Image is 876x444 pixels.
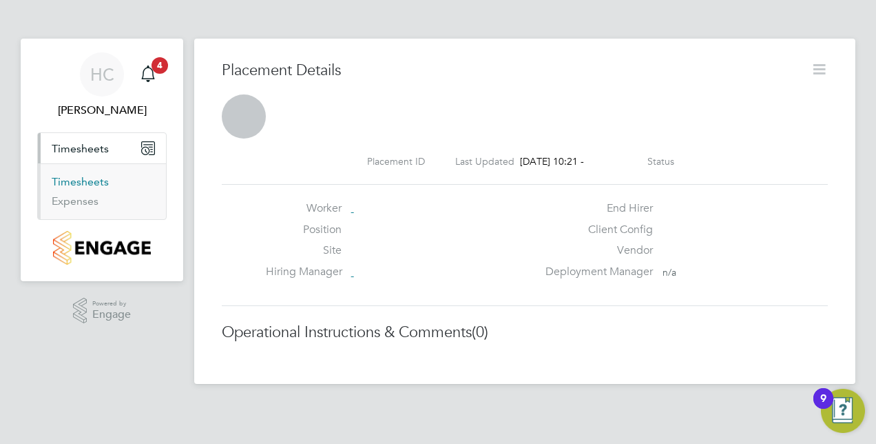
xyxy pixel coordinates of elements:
span: [DATE] 10:21 - [520,155,584,168]
label: Client Config [537,223,653,237]
label: Hiring Manager [266,265,342,279]
span: n/a [663,266,676,279]
nav: Main navigation [21,39,183,281]
span: HC [90,65,114,83]
button: Timesheets [38,133,166,163]
span: Timesheets [52,142,109,155]
span: Hannah Cornford [37,102,167,119]
span: (0) [472,323,488,341]
a: Expenses [52,194,98,208]
a: Powered byEngage [73,298,132,324]
button: Open Resource Center, 9 new notifications [821,389,865,433]
img: countryside-properties-logo-retina.png [53,231,150,265]
span: Engage [92,309,131,321]
label: Worker [266,201,342,216]
a: HC[PERSON_NAME] [37,52,167,119]
label: End Hirer [537,201,653,216]
span: 4 [152,57,168,74]
span: Powered by [92,298,131,310]
a: 4 [134,52,162,97]
a: Go to home page [37,231,167,265]
div: Timesheets [38,163,166,219]
label: Deployment Manager [537,265,653,279]
h3: Placement Details [222,61,800,81]
label: Placement ID [367,155,425,168]
label: Vendor [537,243,653,258]
a: Timesheets [52,175,109,188]
h3: Operational Instructions & Comments [222,323,828,343]
label: Position [266,223,342,237]
label: Last Updated [455,155,514,168]
label: Site [266,243,342,258]
label: Status [647,155,674,168]
div: 9 [820,398,826,416]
